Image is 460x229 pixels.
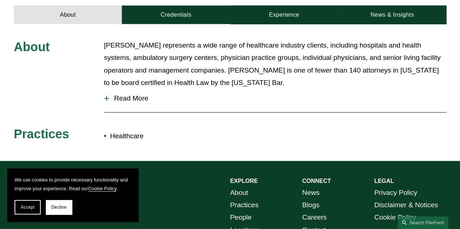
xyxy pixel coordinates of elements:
p: Healthcare [110,130,230,142]
a: News [302,187,320,199]
a: News & Insights [338,5,446,24]
a: Disclaimer & Notices [374,199,438,211]
a: About [230,187,248,199]
section: Cookie banner [7,168,138,222]
span: Accept [21,205,35,210]
a: Credentials [122,5,230,24]
a: Search this site [397,216,448,229]
button: Decline [46,200,72,214]
span: About [14,40,50,54]
button: Read More [104,89,446,108]
strong: EXPLORE [230,178,258,184]
a: Blogs [302,199,320,211]
a: Experience [230,5,338,24]
a: People [230,211,252,224]
a: Careers [302,211,327,224]
p: [PERSON_NAME] represents a wide range of healthcare industry clients, including hospitals and hea... [104,39,446,89]
strong: LEGAL [374,178,394,184]
a: Privacy Policy [374,187,417,199]
a: Cookie Policy [374,211,416,224]
a: Cookie Policy [88,186,116,191]
strong: CONNECT [302,178,331,184]
button: Accept [15,200,41,214]
a: About [14,5,122,24]
span: Practices [14,127,69,141]
p: We use cookies to provide necessary functionality and improve your experience. Read our . [15,176,131,193]
span: Decline [51,205,67,210]
a: Practices [230,199,259,211]
span: Read More [109,94,446,102]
